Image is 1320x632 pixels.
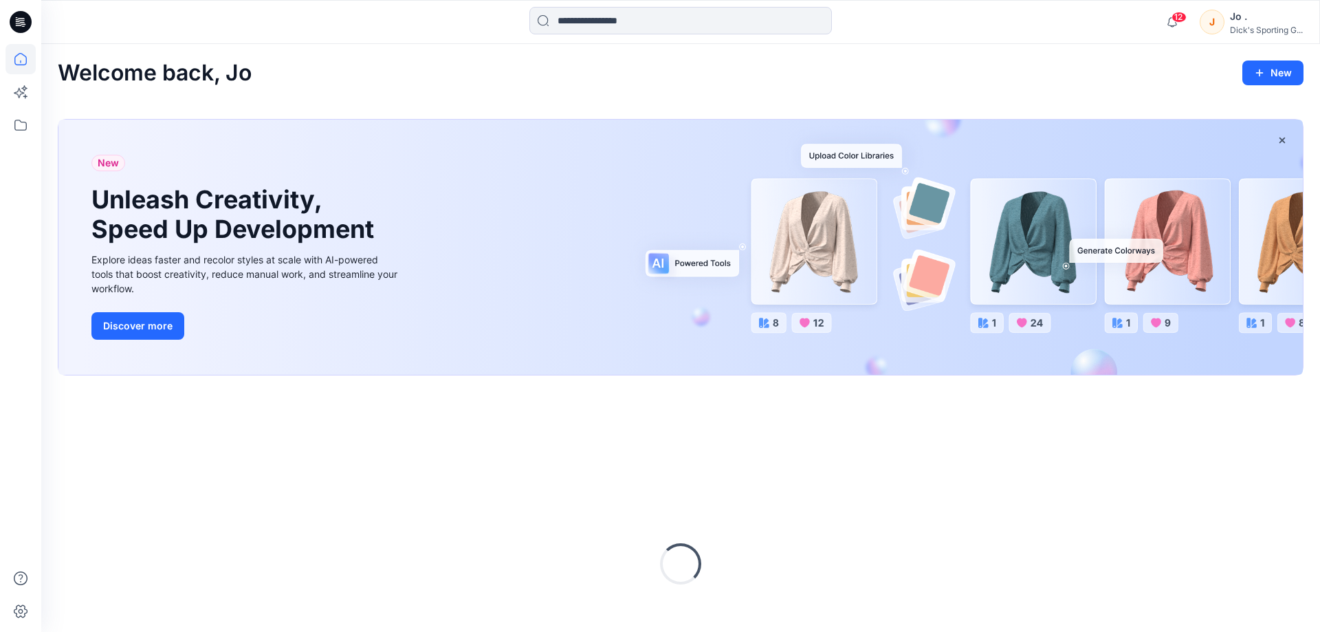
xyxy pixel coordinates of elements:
[58,61,252,86] h2: Welcome back, Jo
[98,155,119,171] span: New
[91,185,380,244] h1: Unleash Creativity, Speed Up Development
[1242,61,1303,85] button: New
[1230,8,1303,25] div: Jo .
[1171,12,1187,23] span: 12
[1230,25,1303,35] div: Dick's Sporting G...
[1200,10,1224,34] div: J
[91,252,401,296] div: Explore ideas faster and recolor styles at scale with AI-powered tools that boost creativity, red...
[91,312,184,340] button: Discover more
[91,312,401,340] a: Discover more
